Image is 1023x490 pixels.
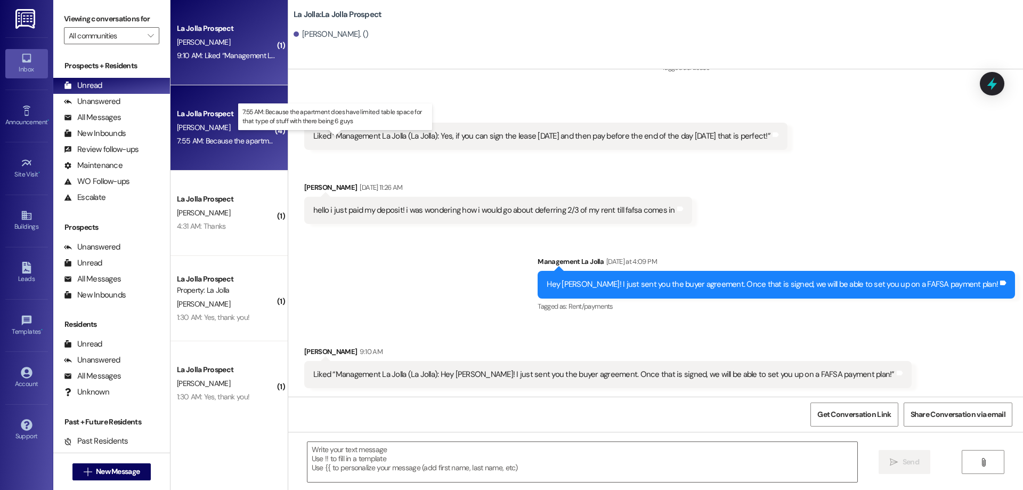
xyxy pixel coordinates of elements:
[357,346,382,357] div: 9:10 AM
[177,221,226,231] div: 4:31 AM: Thanks
[177,364,275,375] div: La Jolla Prospect
[53,319,170,330] div: Residents
[604,256,657,267] div: [DATE] at 4:09 PM
[64,176,129,187] div: WO Follow-ups
[47,117,49,124] span: •
[5,154,48,183] a: Site Visit •
[64,128,126,139] div: New Inbounds
[38,169,40,176] span: •
[64,242,120,253] div: Unanswered
[84,468,92,476] i: 
[538,299,1015,314] div: Tagged as:
[64,11,159,27] label: Viewing conversations for
[53,222,170,233] div: Prospects
[5,311,48,340] a: Templates •
[904,403,1012,427] button: Share Conversation via email
[64,387,109,398] div: Unknown
[879,450,930,474] button: Send
[890,458,898,467] i: 
[5,206,48,235] a: Buildings
[69,27,142,44] input: All communities
[53,416,170,428] div: Past + Future Residents
[903,456,919,468] span: Send
[64,160,123,171] div: Maintenance
[313,369,895,380] div: Liked “Management La Jolla (La Jolla): Hey [PERSON_NAME]! I just sent you the buyer agreement. On...
[177,274,275,285] div: La Jolla Prospect
[148,31,153,40] i: 
[357,182,402,193] div: [DATE] 11:26 AM
[5,364,48,392] a: Account
[64,258,102,269] div: Unread
[5,416,48,445] a: Support
[5,49,48,78] a: Inbox
[64,112,121,123] div: All Messages
[304,346,912,361] div: [PERSON_NAME]
[294,29,369,40] div: [PERSON_NAME]. ()
[72,463,151,480] button: New Message
[177,51,741,60] div: 9:10 AM: Liked “Management La Jolla (La Jolla): Hey [PERSON_NAME]! I just sent you the buyer agre...
[177,37,230,47] span: [PERSON_NAME]
[64,436,128,447] div: Past Residents
[569,302,613,311] span: Rent/payments
[53,60,170,71] div: Prospects + Residents
[313,205,675,216] div: hello i just paid my deposit! i was wondering how i would go about deferring 2/3 of my rent till ...
[96,466,140,477] span: New Message
[177,136,513,146] div: 7:55 AM: Because the apartment does have limited table space for that type of stuff with there be...
[177,208,230,218] span: [PERSON_NAME]
[5,259,48,287] a: Leads
[817,409,891,420] span: Get Conversation Link
[242,108,428,126] p: 7:55 AM: Because the apartment does have limited table space for that type of stuff with there be...
[41,326,43,334] span: •
[313,131,770,142] div: Liked “Management La Jolla (La Jolla): Yes, if you can sign the lease [DATE] and then pay before ...
[177,123,230,132] span: [PERSON_NAME]
[304,108,787,123] div: [PERSON_NAME]
[177,312,249,322] div: 1:30 AM: Yes, thank you!
[177,285,275,296] div: Property: La Jolla
[64,96,120,107] div: Unanswered
[979,458,987,467] i: 
[911,409,1005,420] span: Share Conversation via email
[177,379,230,388] span: [PERSON_NAME]
[64,290,126,301] div: New Inbounds
[538,256,1015,271] div: Management La Jolla
[64,339,102,350] div: Unread
[810,403,898,427] button: Get Conversation Link
[64,371,121,382] div: All Messages
[177,23,275,34] div: La Jolla Prospect
[64,192,105,203] div: Escalate
[64,144,139,155] div: Review follow-ups
[64,274,121,285] div: All Messages
[294,9,382,20] b: La Jolla: La Jolla Prospect
[547,279,998,290] div: Hey [PERSON_NAME]! I just sent you the buyer agreement. Once that is signed, we will be able to s...
[177,108,275,119] div: La Jolla Prospect
[15,9,37,29] img: ResiDesk Logo
[177,299,230,309] span: [PERSON_NAME]
[64,80,102,91] div: Unread
[177,392,249,401] div: 1:30 AM: Yes, thank you!
[304,182,692,197] div: [PERSON_NAME]
[177,194,275,205] div: La Jolla Prospect
[64,355,120,366] div: Unanswered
